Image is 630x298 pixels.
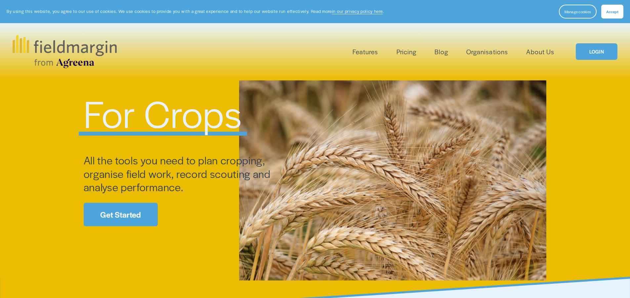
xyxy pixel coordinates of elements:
a: About Us [526,46,554,57]
button: Manage cookies [559,5,597,19]
span: Accept [606,9,618,14]
span: For Crops [84,86,242,139]
a: folder dropdown [353,46,378,57]
button: Accept [601,5,623,19]
a: Get Started [84,203,158,226]
span: All the tools you need to plan cropping, organise field work, record scouting and analyse perform... [84,152,273,194]
a: LOGIN [576,43,617,60]
a: in our privacy policy here [332,8,383,14]
a: Organisations [466,46,508,57]
span: Manage cookies [565,9,591,14]
p: By using this website, you agree to our use of cookies. We use cookies to provide you with a grea... [7,8,384,15]
img: fieldmargin.com [13,35,116,68]
a: Blog [435,46,448,57]
a: Pricing [397,46,416,57]
span: Features [353,47,378,57]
